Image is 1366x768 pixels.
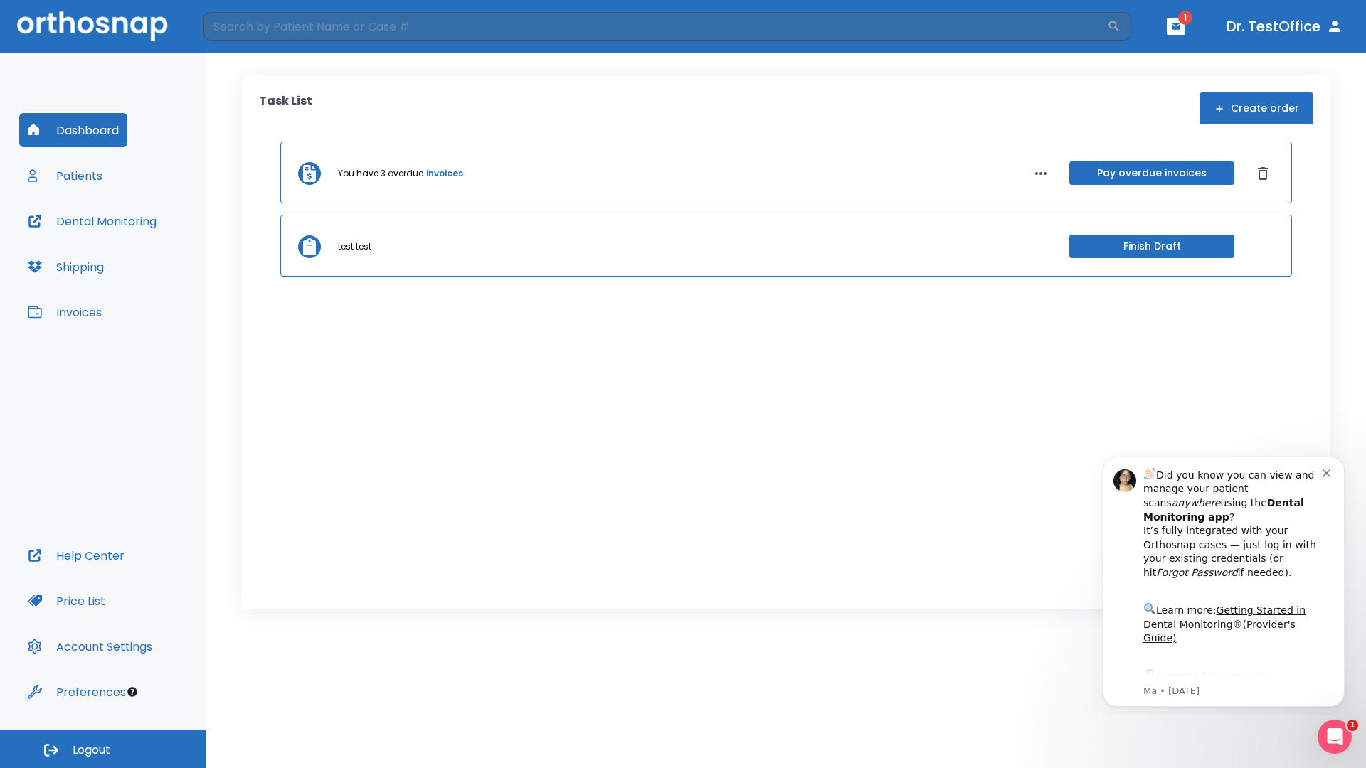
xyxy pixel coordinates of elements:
[1221,14,1349,39] button: Dr. TestOffice
[1069,235,1234,258] button: Finish Draft
[17,11,168,41] img: Orthosnap
[19,295,110,329] button: Invoices
[19,675,134,709] button: Preferences
[203,12,1107,41] input: Search by Patient Name or Case #
[1251,162,1274,185] button: Dismiss
[19,250,112,284] button: Shipping
[62,223,241,296] div: Download the app: | ​ Let us know if you need help getting started!
[426,167,463,180] a: invoices
[19,204,165,238] button: Dental Monitoring
[1200,92,1313,124] button: Create order
[1178,11,1192,25] span: 1
[19,584,114,618] button: Price List
[19,159,111,193] button: Patients
[62,241,241,254] p: Message from Ma, sent 7w ago
[19,113,127,147] button: Dashboard
[338,240,371,253] p: test test
[19,538,133,572] button: Help Center
[126,686,139,698] div: Tooltip anchor
[1318,720,1352,754] iframe: Intercom live chat
[62,227,189,252] a: App Store
[241,22,253,33] button: Dismiss notification
[1347,720,1358,731] span: 1
[73,742,110,758] span: Logout
[338,167,423,180] p: You have 3 overdue
[1081,444,1366,715] iframe: Intercom notifications message
[259,92,312,124] p: Task List
[19,629,161,663] button: Account Settings
[1069,161,1234,185] button: Pay overdue invoices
